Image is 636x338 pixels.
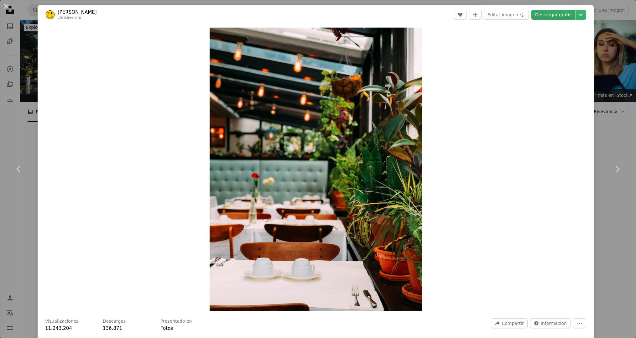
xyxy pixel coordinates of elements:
[491,318,527,328] button: Compartir esta imagen
[573,318,586,328] button: Más acciones
[58,9,97,15] a: [PERSON_NAME]
[502,319,524,328] span: Compartir
[531,10,575,20] a: Descargar gratis
[598,139,636,199] a: Siguiente
[160,318,192,325] h3: Presentado en
[45,318,79,325] h3: Visualizaciones
[45,10,55,20] img: Ve al perfil de Chris Liverani
[210,28,422,311] img: Preparación formal de la cena
[541,319,567,328] span: Información
[103,318,126,325] h3: Descargas
[160,325,173,331] a: Fotos
[576,10,586,20] button: Elegir el tamaño de descarga
[469,10,482,20] button: Añade a la colección
[454,10,467,20] button: Me gusta
[530,318,571,328] button: Estadísticas sobre esta imagen
[45,325,72,331] span: 11.243.204
[210,28,422,311] button: Ampliar en esta imagen
[484,10,529,20] button: Editar imagen
[58,15,81,20] a: chrisliverani
[103,325,122,331] span: 136.871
